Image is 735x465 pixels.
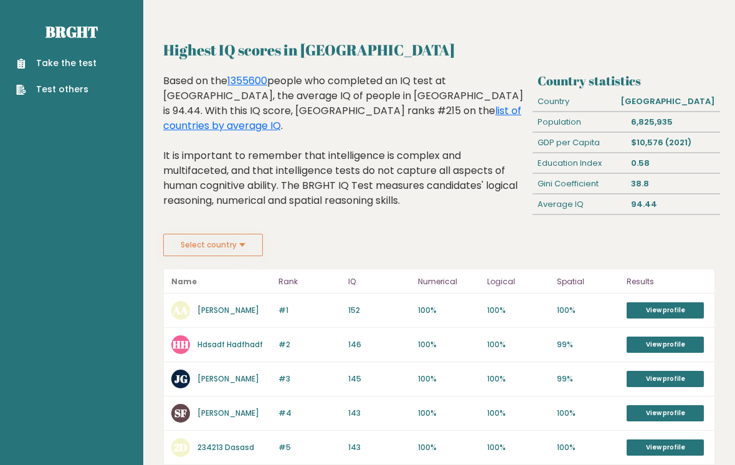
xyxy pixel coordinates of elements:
[557,408,619,419] p: 100%
[533,133,626,153] div: GDP per Capita
[197,305,259,315] a: [PERSON_NAME]
[278,408,341,419] p: #4
[171,276,197,287] b: Name
[418,305,480,316] p: 100%
[627,439,704,456] a: View profile
[173,303,188,317] text: AA
[348,442,410,453] p: 143
[174,372,187,386] text: JG
[348,274,410,289] p: IQ
[348,373,410,385] p: 145
[533,174,626,194] div: Gini Coefficient
[418,408,480,419] p: 100%
[627,405,704,421] a: View profile
[557,373,619,385] p: 99%
[278,442,341,453] p: #5
[626,133,719,153] div: $10,576 (2021)
[627,337,704,353] a: View profile
[278,305,341,316] p: #1
[616,92,720,112] div: [GEOGRAPHIC_DATA]
[626,194,719,214] div: 94.44
[626,112,719,132] div: 6,825,935
[627,302,704,319] a: View profile
[418,274,480,289] p: Numerical
[487,408,549,419] p: 100%
[626,174,719,194] div: 38.8
[626,153,719,173] div: 0.58
[197,339,263,350] a: Hdsadf Hadfhadf
[487,442,549,453] p: 100%
[348,408,410,419] p: 143
[163,103,521,133] a: list of countries by average IQ
[538,74,715,89] h3: Country statistics
[627,371,704,387] a: View profile
[197,373,259,384] a: [PERSON_NAME]
[557,274,619,289] p: Spatial
[418,373,480,385] p: 100%
[487,373,549,385] p: 100%
[197,442,254,453] a: 234213 Dasasd
[278,373,341,385] p: #3
[197,408,259,418] a: [PERSON_NAME]
[348,339,410,350] p: 146
[533,194,626,214] div: Average IQ
[174,406,187,420] text: SF
[557,339,619,350] p: 99%
[163,74,528,227] div: Based on the people who completed an IQ test at [GEOGRAPHIC_DATA], the average IQ of people in [G...
[174,440,187,454] text: 2D
[418,442,480,453] p: 100%
[557,442,619,453] p: 100%
[278,339,341,350] p: #2
[163,234,263,256] button: Select country
[16,83,97,96] a: Test others
[348,305,410,316] p: 152
[16,57,97,70] a: Take the test
[533,153,626,173] div: Education Index
[173,337,189,352] text: HH
[227,74,267,88] a: 1355600
[627,274,707,289] p: Results
[487,339,549,350] p: 100%
[533,112,626,132] div: Population
[45,22,98,42] a: Brght
[557,305,619,316] p: 100%
[487,274,549,289] p: Logical
[278,274,341,289] p: Rank
[418,339,480,350] p: 100%
[487,305,549,316] p: 100%
[533,92,615,112] div: Country
[163,39,715,61] h2: Highest IQ scores in [GEOGRAPHIC_DATA]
